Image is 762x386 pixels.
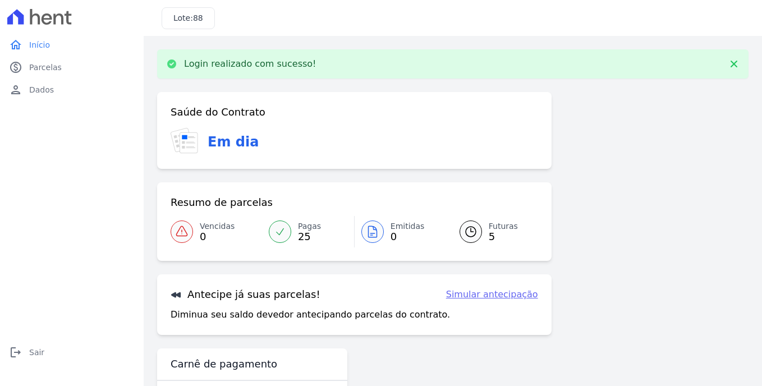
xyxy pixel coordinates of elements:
[298,232,321,241] span: 25
[200,220,235,232] span: Vencidas
[9,346,22,359] i: logout
[29,39,50,50] span: Início
[193,13,203,22] span: 88
[391,232,425,241] span: 0
[262,216,354,247] a: Pagas 25
[9,83,22,96] i: person
[489,232,518,241] span: 5
[4,56,139,79] a: paidParcelas
[446,216,538,247] a: Futuras 5
[173,12,203,24] h3: Lote:
[355,216,446,247] a: Emitidas 0
[171,105,265,119] h3: Saúde do Contrato
[171,288,320,301] h3: Antecipe já suas parcelas!
[298,220,321,232] span: Pagas
[208,132,259,152] h3: Em dia
[9,38,22,52] i: home
[200,232,235,241] span: 0
[4,341,139,364] a: logoutSair
[4,79,139,101] a: personDados
[391,220,425,232] span: Emitidas
[29,84,54,95] span: Dados
[9,61,22,74] i: paid
[184,58,316,70] p: Login realizado com sucesso!
[4,34,139,56] a: homeInício
[171,216,262,247] a: Vencidas 0
[446,288,538,301] a: Simular antecipação
[171,308,450,321] p: Diminua seu saldo devedor antecipando parcelas do contrato.
[171,357,277,371] h3: Carnê de pagamento
[29,62,62,73] span: Parcelas
[171,196,273,209] h3: Resumo de parcelas
[489,220,518,232] span: Futuras
[29,347,44,358] span: Sair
